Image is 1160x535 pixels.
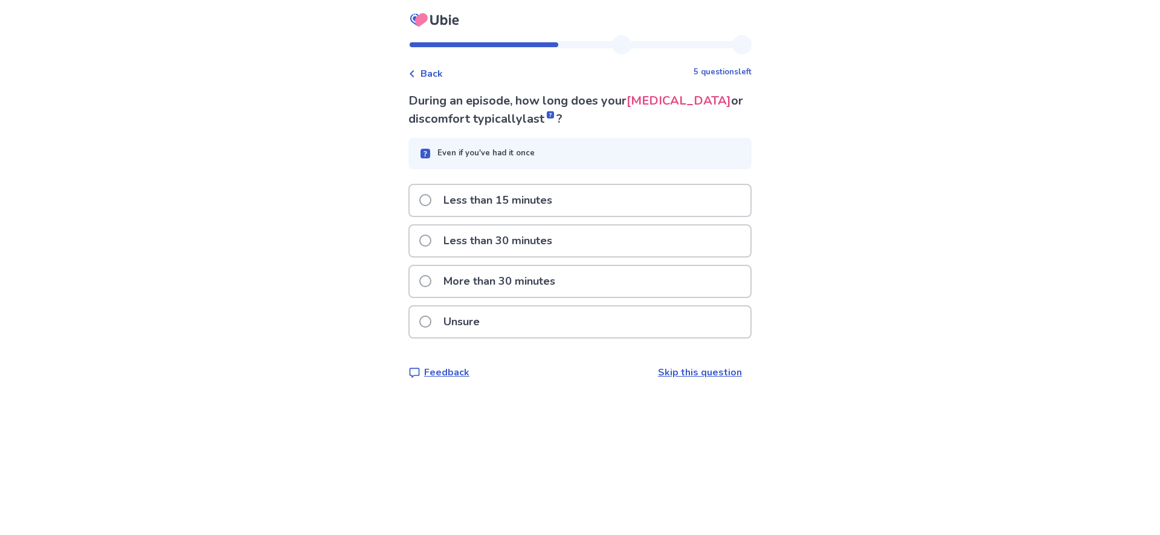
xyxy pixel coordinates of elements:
a: Skip this question [658,366,742,379]
p: Feedback [424,365,469,380]
p: 5 questions left [694,66,752,79]
p: Unsure [436,306,487,337]
a: Feedback [408,365,469,380]
p: Less than 15 minutes [436,185,559,216]
span: last [523,111,556,127]
p: More than 30 minutes [436,266,562,297]
span: [MEDICAL_DATA] [627,92,731,109]
p: Even if you've had it once [437,148,535,160]
p: Less than 30 minutes [436,225,559,256]
span: Back [420,66,443,81]
p: During an episode, how long does your or discomfort typically ? [408,92,752,128]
